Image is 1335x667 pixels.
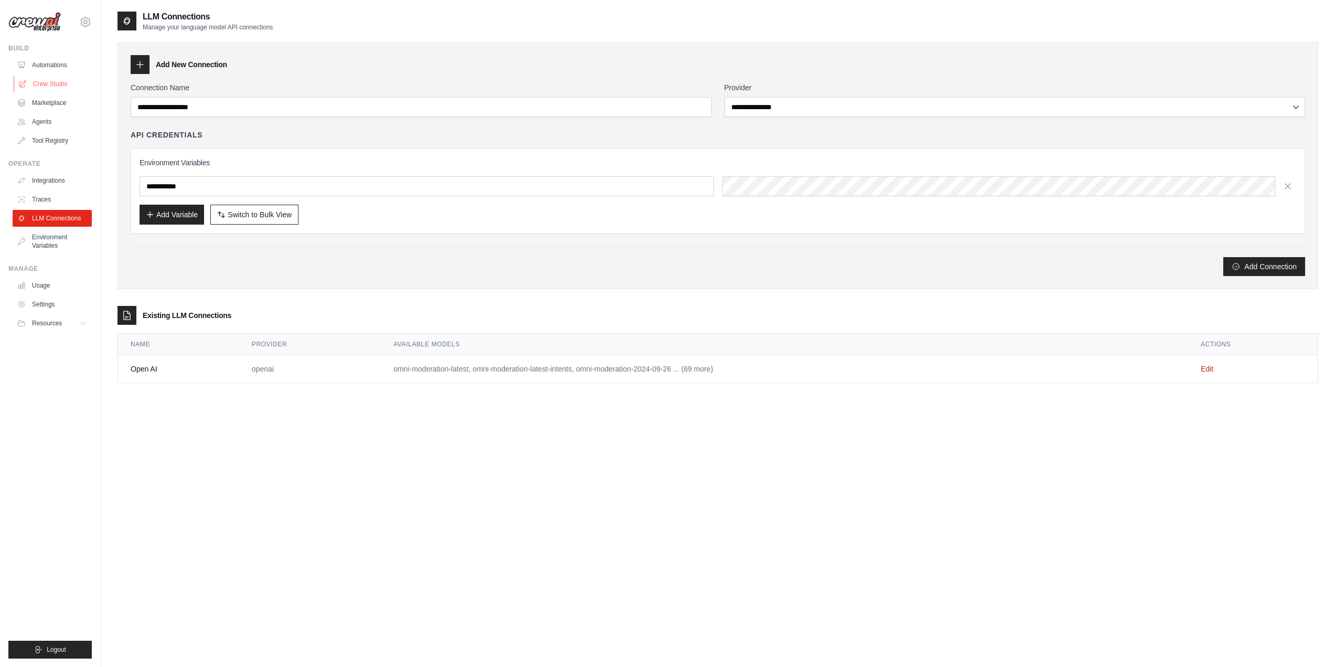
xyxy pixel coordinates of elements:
[13,229,92,254] a: Environment Variables
[228,209,292,220] span: Switch to Bulk View
[239,334,381,355] th: Provider
[13,315,92,332] button: Resources
[118,355,239,383] td: Open AI
[8,264,92,273] div: Manage
[1201,365,1213,373] a: Edit
[724,82,1306,93] label: Provider
[8,12,61,32] img: Logo
[13,277,92,294] a: Usage
[8,641,92,659] button: Logout
[13,210,92,227] a: LLM Connections
[13,113,92,130] a: Agents
[210,205,298,225] button: Switch to Bulk View
[131,82,712,93] label: Connection Name
[47,645,66,654] span: Logout
[13,94,92,111] a: Marketplace
[8,44,92,52] div: Build
[13,191,92,208] a: Traces
[1188,334,1318,355] th: Actions
[13,172,92,189] a: Integrations
[140,157,1296,168] h3: Environment Variables
[32,319,62,327] span: Resources
[143,23,273,31] p: Manage your language model API connections
[239,355,381,383] td: openai
[140,205,204,225] button: Add Variable
[381,355,1188,383] td: omni-moderation-latest, omni-moderation-latest-intents, omni-moderation-2024-09-26 ... (69 more)
[14,76,93,92] a: Crew Studio
[143,310,231,321] h3: Existing LLM Connections
[1223,257,1305,276] button: Add Connection
[118,334,239,355] th: Name
[13,57,92,73] a: Automations
[156,59,227,70] h3: Add New Connection
[143,10,273,23] h2: LLM Connections
[13,296,92,313] a: Settings
[8,160,92,168] div: Operate
[381,334,1188,355] th: Available Models
[13,132,92,149] a: Tool Registry
[131,130,202,140] h4: API Credentials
